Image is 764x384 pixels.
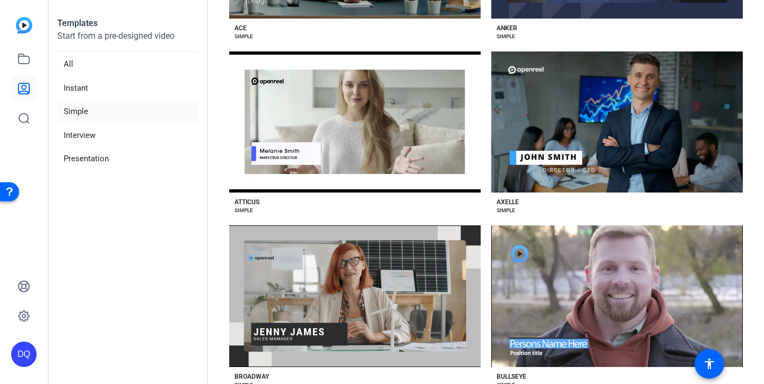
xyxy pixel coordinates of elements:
li: Interview [57,125,198,146]
button: Template image [229,225,481,367]
img: blue-gradient.svg [16,17,32,33]
div: DQ [11,342,37,367]
div: ACE [235,24,247,32]
div: ATTICUS [235,198,259,206]
div: AXELLE [497,198,519,206]
div: BULLSEYE [497,372,526,381]
div: SIMPLE [497,32,515,41]
div: SIMPLE [497,206,515,215]
div: BROADWAY [235,372,269,381]
li: Instant [57,77,198,99]
li: All [57,54,198,75]
li: Presentation [57,148,198,170]
strong: Templates [57,18,98,28]
button: Template image [491,225,743,367]
mat-icon: accessibility [703,357,716,370]
div: SIMPLE [235,32,253,41]
li: Simple [57,101,198,123]
button: Template image [229,51,481,193]
div: ANKER [497,24,517,32]
button: Template image [491,51,743,193]
div: SIMPLE [235,206,253,215]
p: Start from a pre-designed video [57,30,198,51]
